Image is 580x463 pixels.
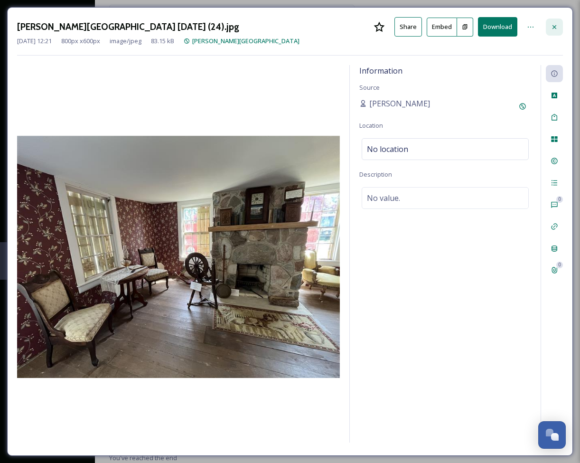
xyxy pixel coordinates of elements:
[556,262,563,268] div: 0
[110,37,141,46] span: image/jpeg
[427,18,457,37] button: Embed
[192,37,299,45] span: [PERSON_NAME][GEOGRAPHIC_DATA]
[359,121,383,130] span: Location
[556,196,563,203] div: 0
[151,37,174,46] span: 83.15 kB
[367,192,400,204] span: No value.
[17,136,340,378] img: Image%20-%202025-07-31T121502.067.jpg
[394,17,422,37] button: Share
[359,83,380,92] span: Source
[17,20,239,34] h3: [PERSON_NAME][GEOGRAPHIC_DATA] [DATE] (24).jpg
[61,37,100,46] span: 800 px x 600 px
[538,421,566,449] button: Open Chat
[359,170,392,179] span: Description
[359,66,402,76] span: Information
[367,143,408,155] span: No location
[17,37,52,46] span: [DATE] 12:21
[369,98,430,109] span: [PERSON_NAME]
[478,17,517,37] button: Download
